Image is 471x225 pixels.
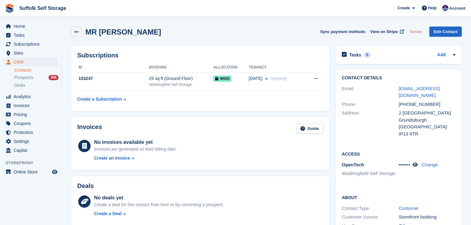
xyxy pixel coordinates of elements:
[399,123,456,131] div: [GEOGRAPHIC_DATA]
[399,131,456,138] div: IP13 6TR
[77,52,323,59] h2: Subscriptions
[3,110,58,119] a: menu
[14,49,51,57] span: Sites
[449,5,465,11] span: Account
[399,162,410,167] span: •••••••
[399,117,456,124] div: Grundisburgh
[3,31,58,40] a: menu
[14,40,51,48] span: Subscriptions
[94,146,177,152] div: Invoices are generated on their billing date.
[349,52,361,58] h2: Tasks
[77,96,122,102] div: Create a Subscription
[3,58,58,66] a: menu
[77,63,149,73] th: ID
[3,128,58,137] a: menu
[422,162,438,167] a: Change
[320,27,365,37] button: Sync payment methods
[342,194,456,200] h2: About
[14,82,58,89] a: Deals
[249,63,304,73] th: Tenancy
[342,101,399,108] div: Phone
[149,75,213,82] div: 25 sq ft (Ground Floor)
[14,22,51,31] span: Home
[342,214,399,221] div: Customer Source
[399,206,419,211] a: Customer
[399,214,456,221] div: Storefront booking
[370,29,398,35] span: View on Stripe
[77,182,94,190] h2: Deals
[6,160,62,166] span: Storefront
[429,27,462,37] a: Edit Contact
[399,86,440,98] a: [EMAIL_ADDRESS][DOMAIN_NAME]
[3,49,58,57] a: menu
[94,202,224,208] div: Create a deal for this contact from here or by converting a prospect.
[399,101,456,108] div: [PHONE_NUMBER]
[296,123,323,134] a: Guide
[14,74,58,81] a: Prospects 308
[437,52,446,59] a: Add
[3,92,58,101] a: menu
[213,76,231,82] span: W020
[368,27,405,37] a: View on Stripe
[14,82,25,88] span: Deals
[397,5,410,11] span: Create
[14,31,51,40] span: Tasks
[442,5,448,11] img: William Notcutt
[77,94,126,105] a: Create a Subscription
[94,210,122,217] div: Create a Deal
[3,22,58,31] a: menu
[14,92,51,101] span: Analytics
[94,155,130,161] div: Create an Invoice
[342,151,456,157] h2: Access
[77,123,102,134] h2: Invoices
[14,168,51,176] span: Online Store
[3,101,58,110] a: menu
[3,137,58,146] a: menu
[14,128,51,137] span: Protection
[342,76,456,81] h2: Contact Details
[149,82,213,87] div: Waldringfield Self Storage
[14,101,51,110] span: Invoices
[17,3,69,13] a: Suffolk Self Storage
[3,40,58,48] a: menu
[249,75,262,82] span: [DATE]
[407,27,424,37] button: Delete
[94,155,177,161] a: Create an Invoice
[342,85,399,99] div: Email
[14,119,51,128] span: Coupons
[399,110,456,117] div: 2 [GEOGRAPHIC_DATA]
[149,63,213,73] th: Booking
[3,168,58,176] a: menu
[14,137,51,146] span: Settings
[342,162,364,167] span: OpenTech
[3,119,58,128] a: menu
[85,28,161,36] h2: MR [PERSON_NAME]
[428,5,437,11] span: Help
[94,194,224,202] div: No deals yet
[14,58,51,66] span: CRM
[94,139,177,146] div: No invoices available yet
[364,52,371,58] div: 0
[270,76,286,81] span: Ongoing
[342,110,399,137] div: Address
[342,170,399,177] li: Waldringfield Self Storage
[3,146,58,155] a: menu
[14,146,51,155] span: Capital
[14,67,58,73] a: Contacts
[213,63,248,73] th: Allocation
[77,75,149,82] div: 103247
[14,110,51,119] span: Pricing
[342,205,399,212] div: Contact Type
[51,168,58,176] a: Preview store
[49,75,58,80] div: 308
[5,4,14,13] img: stora-icon-8386f47178a22dfd0bd8f6a31ec36ba5ce8667c1dd55bd0f319d3a0aa187defe.svg
[94,210,224,217] a: Create a Deal
[14,75,33,81] span: Prospects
